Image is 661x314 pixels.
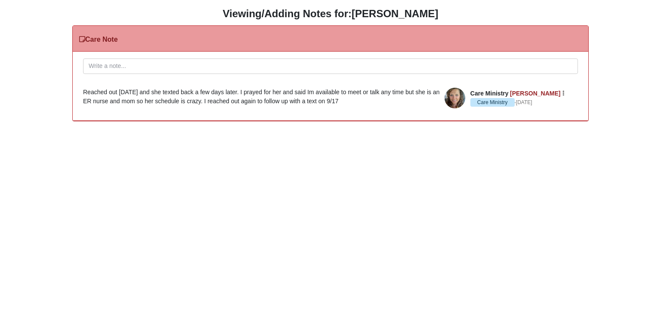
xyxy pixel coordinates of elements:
span: Care Ministry [470,90,509,97]
img: Amy Eagan [445,88,465,108]
div: Reached out [DATE] and she texted back a few days later. I prayed for her and said Im available t... [83,88,578,106]
time: September 17, 2025, 1:37 PM [516,99,532,105]
h3: Care Note [79,35,118,43]
span: · [470,98,516,107]
a: [PERSON_NAME] [510,90,560,97]
a: [DATE] [516,99,532,106]
span: Care Ministry [470,98,515,107]
h3: Viewing/Adding Notes for: [6,8,655,20]
strong: [PERSON_NAME] [352,8,438,19]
